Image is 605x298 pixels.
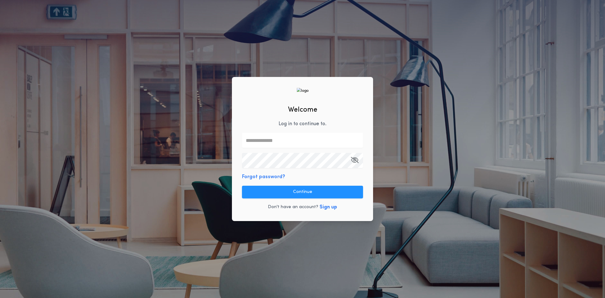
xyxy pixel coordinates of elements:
[242,186,363,198] button: Continue
[268,204,318,210] p: Don't have an account?
[288,105,317,115] h2: Welcome
[297,88,308,94] img: logo
[320,203,337,211] button: Sign up
[279,120,326,128] p: Log in to continue to .
[242,173,285,181] button: Forgot password?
